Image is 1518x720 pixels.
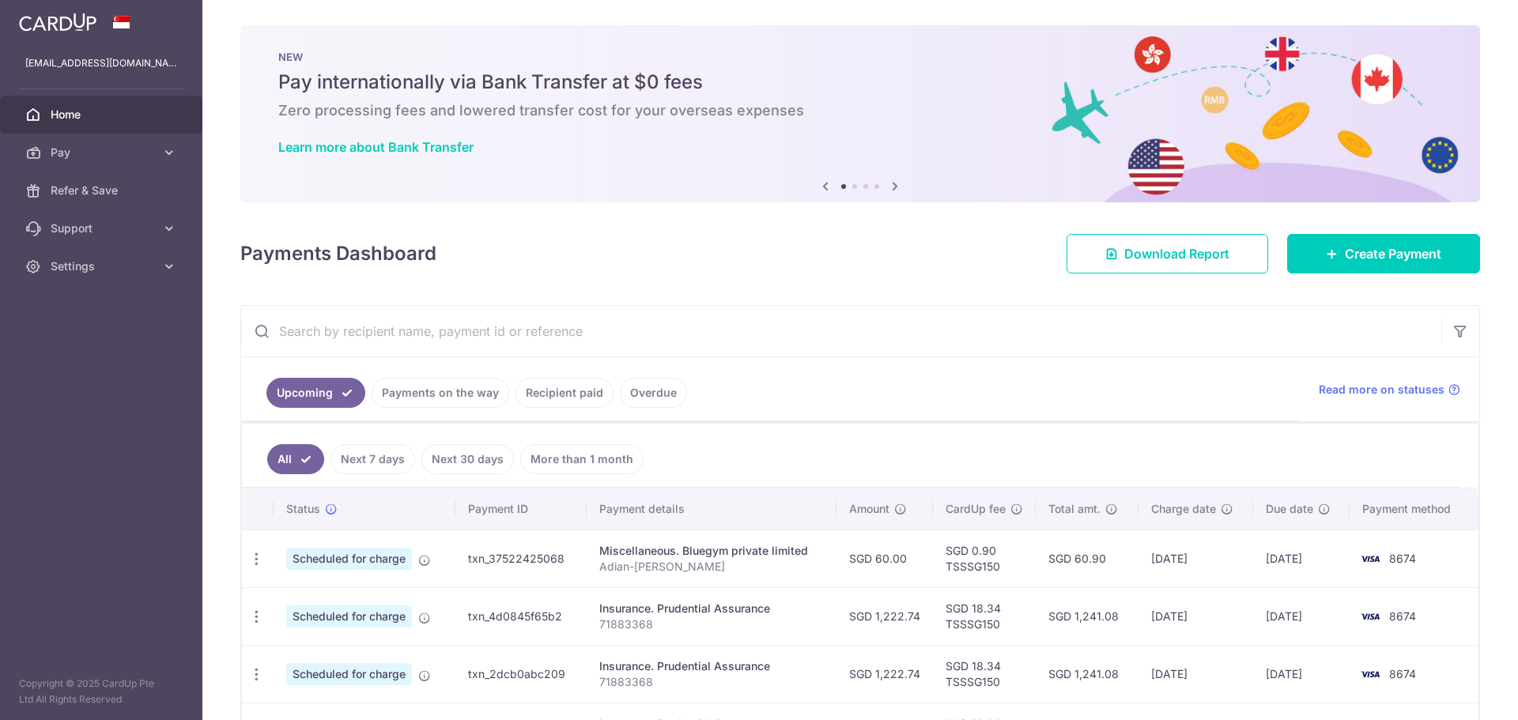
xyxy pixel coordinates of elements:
[599,601,825,616] div: Insurance. Prudential Assurance
[286,501,320,517] span: Status
[286,663,412,685] span: Scheduled for charge
[1350,488,1478,530] th: Payment method
[240,25,1480,202] img: Bank transfer banner
[587,488,837,530] th: Payment details
[1266,501,1313,517] span: Due date
[1138,587,1253,645] td: [DATE]
[1417,673,1502,712] iframe: Opens a widget where you can find more information
[1354,549,1386,568] img: Bank Card
[1345,244,1441,263] span: Create Payment
[1036,645,1138,703] td: SGD 1,241.08
[1354,665,1386,684] img: Bank Card
[1067,234,1268,273] a: Download Report
[933,530,1036,587] td: SGD 0.90 TSSSG150
[278,70,1442,95] h5: Pay internationally via Bank Transfer at $0 fees
[330,444,415,474] a: Next 7 days
[51,145,155,160] span: Pay
[455,488,587,530] th: Payment ID
[1138,645,1253,703] td: [DATE]
[1036,587,1138,645] td: SGD 1,241.08
[836,530,933,587] td: SGD 60.00
[51,183,155,198] span: Refer & Save
[372,378,509,408] a: Payments on the way
[599,658,825,674] div: Insurance. Prudential Assurance
[620,378,687,408] a: Overdue
[1151,501,1216,517] span: Charge date
[520,444,644,474] a: More than 1 month
[1389,667,1416,680] span: 8674
[1389,552,1416,565] span: 8674
[286,548,412,570] span: Scheduled for charge
[836,645,933,703] td: SGD 1,222.74
[421,444,514,474] a: Next 30 days
[51,221,155,236] span: Support
[241,306,1441,356] input: Search by recipient name, payment id or reference
[1253,645,1350,703] td: [DATE]
[946,501,1006,517] span: CardUp fee
[836,587,933,645] td: SGD 1,222.74
[599,543,825,559] div: Miscellaneous. Bluegym private limited
[515,378,614,408] a: Recipient paid
[1253,530,1350,587] td: [DATE]
[933,587,1036,645] td: SGD 18.34 TSSSG150
[267,444,324,474] a: All
[1389,609,1416,623] span: 8674
[1124,244,1229,263] span: Download Report
[1354,607,1386,626] img: Bank Card
[278,101,1442,120] h6: Zero processing fees and lowered transfer cost for your overseas expenses
[849,501,889,517] span: Amount
[455,530,587,587] td: txn_37522425068
[599,674,825,690] p: 71883368
[286,605,412,628] span: Scheduled for charge
[266,378,365,408] a: Upcoming
[1253,587,1350,645] td: [DATE]
[19,13,96,32] img: CardUp
[599,559,825,575] p: Adian-[PERSON_NAME]
[455,587,587,645] td: txn_4d0845f65b2
[1287,234,1480,273] a: Create Payment
[278,139,474,155] a: Learn more about Bank Transfer
[51,258,155,274] span: Settings
[1138,530,1253,587] td: [DATE]
[933,645,1036,703] td: SGD 18.34 TSSSG150
[455,645,587,703] td: txn_2dcb0abc209
[1319,382,1444,398] span: Read more on statuses
[1048,501,1101,517] span: Total amt.
[1036,530,1138,587] td: SGD 60.90
[25,55,177,71] p: [EMAIL_ADDRESS][DOMAIN_NAME]
[240,239,436,268] h4: Payments Dashboard
[599,616,825,632] p: 71883368
[1319,382,1460,398] a: Read more on statuses
[278,51,1442,63] p: NEW
[51,107,155,123] span: Home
